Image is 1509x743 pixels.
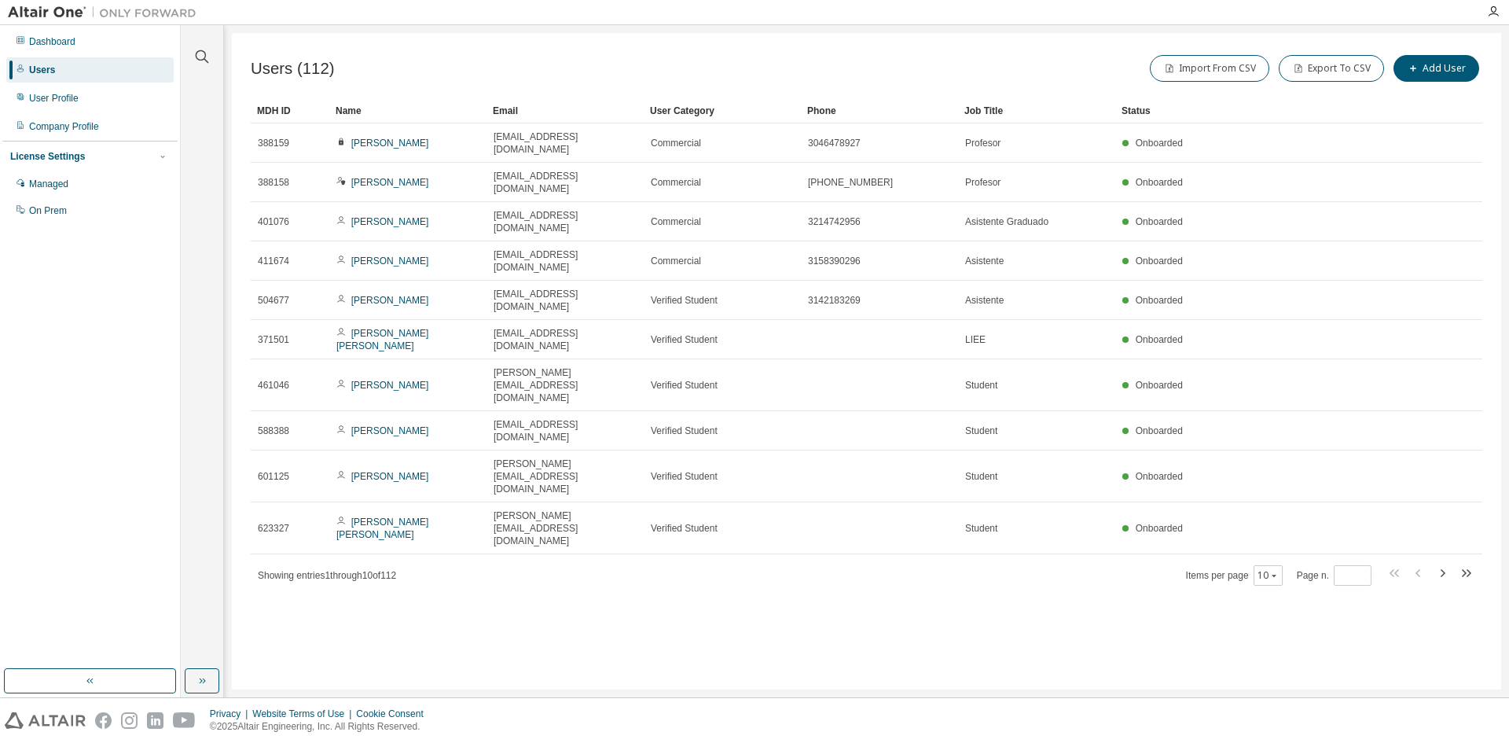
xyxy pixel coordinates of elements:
span: Page n. [1297,565,1371,586]
span: Verified Student [651,425,718,437]
a: [PERSON_NAME] [351,425,429,436]
span: Profesor [965,176,1000,189]
div: Managed [29,178,68,190]
span: Commercial [651,255,701,267]
div: On Prem [29,204,67,217]
img: facebook.svg [95,712,112,729]
img: linkedin.svg [147,712,163,729]
span: [PERSON_NAME][EMAIL_ADDRESS][DOMAIN_NAME] [494,458,637,495]
span: Onboarded [1136,523,1183,534]
span: Verified Student [651,294,718,307]
span: Commercial [651,215,701,228]
span: 588388 [258,425,289,437]
button: Export To CSV [1279,55,1384,82]
p: © 2025 Altair Engineering, Inc. All Rights Reserved. [210,720,433,734]
span: Onboarded [1136,425,1183,436]
span: Onboarded [1136,177,1183,188]
div: Email [493,98,637,123]
div: Phone [807,98,952,123]
span: [PHONE_NUMBER] [808,176,893,189]
span: Profesor [965,137,1000,149]
span: [PERSON_NAME][EMAIL_ADDRESS][DOMAIN_NAME] [494,366,637,404]
div: Status [1122,98,1388,123]
div: User Profile [29,92,79,105]
a: [PERSON_NAME] [351,295,429,306]
span: [PERSON_NAME][EMAIL_ADDRESS][DOMAIN_NAME] [494,509,637,547]
span: [EMAIL_ADDRESS][DOMAIN_NAME] [494,170,637,195]
div: Dashboard [29,35,75,48]
span: Onboarded [1136,471,1183,482]
img: altair_logo.svg [5,712,86,729]
button: Import From CSV [1150,55,1269,82]
span: Users (112) [251,60,335,78]
span: [EMAIL_ADDRESS][DOMAIN_NAME] [494,327,637,352]
div: Job Title [964,98,1109,123]
span: Commercial [651,137,701,149]
span: LIEE [965,333,986,346]
div: Cookie Consent [356,708,432,720]
span: Showing entries 1 through 10 of 112 [258,570,396,581]
a: [PERSON_NAME] [PERSON_NAME] [336,328,428,351]
span: 401076 [258,215,289,228]
span: Onboarded [1136,295,1183,306]
span: Commercial [651,176,701,189]
span: [EMAIL_ADDRESS][DOMAIN_NAME] [494,209,637,234]
span: Onboarded [1136,216,1183,227]
span: 504677 [258,294,289,307]
a: [PERSON_NAME] [351,380,429,391]
span: [EMAIL_ADDRESS][DOMAIN_NAME] [494,131,637,156]
div: User Category [650,98,795,123]
span: 623327 [258,522,289,535]
div: Privacy [210,708,252,720]
span: 3142183269 [808,294,861,307]
span: 3214742956 [808,215,861,228]
span: 388158 [258,176,289,189]
span: Asistente Graduado [965,215,1048,228]
a: [PERSON_NAME] [351,471,429,482]
span: [EMAIL_ADDRESS][DOMAIN_NAME] [494,248,637,274]
div: MDH ID [257,98,323,123]
span: Items per page [1186,565,1283,586]
span: 601125 [258,470,289,483]
div: License Settings [10,150,85,163]
a: [PERSON_NAME] [351,177,429,188]
span: Asistente [965,255,1004,267]
span: Student [965,470,997,483]
button: 10 [1257,569,1279,582]
a: [PERSON_NAME] [351,216,429,227]
span: 411674 [258,255,289,267]
a: [PERSON_NAME] [351,138,429,149]
img: youtube.svg [173,712,196,729]
span: Verified Student [651,333,718,346]
span: 371501 [258,333,289,346]
span: Verified Student [651,470,718,483]
span: Student [965,522,997,535]
img: Altair One [8,5,204,20]
span: Verified Student [651,379,718,392]
span: Onboarded [1136,334,1183,345]
div: Website Terms of Use [252,708,356,720]
span: Asistente [965,294,1004,307]
div: Name [336,98,480,123]
span: Verified Student [651,522,718,535]
span: [EMAIL_ADDRESS][DOMAIN_NAME] [494,418,637,443]
a: [PERSON_NAME] [PERSON_NAME] [336,517,428,540]
span: [EMAIL_ADDRESS][DOMAIN_NAME] [494,288,637,313]
span: Onboarded [1136,138,1183,149]
img: instagram.svg [121,712,138,729]
a: [PERSON_NAME] [351,256,429,267]
span: 3158390296 [808,255,861,267]
span: Onboarded [1136,380,1183,391]
button: Add User [1393,55,1479,82]
span: 388159 [258,137,289,149]
div: Users [29,64,55,76]
span: 3046478927 [808,137,861,149]
span: 461046 [258,379,289,392]
span: Student [965,379,997,392]
span: Student [965,425,997,437]
div: Company Profile [29,120,99,133]
span: Onboarded [1136,256,1183,267]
